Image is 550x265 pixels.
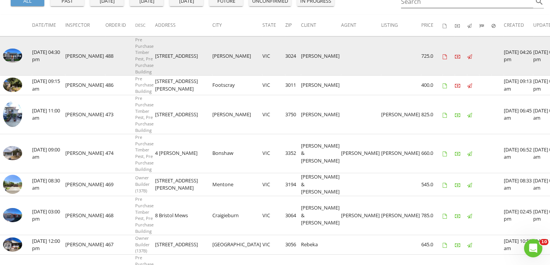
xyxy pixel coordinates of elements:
[155,75,212,95] td: [STREET_ADDRESS][PERSON_NAME]
[135,76,154,94] span: Pre Purchase Building
[3,146,22,161] img: 9330970%2Fcover_photos%2FJcWuOHf0vBwjayG3I39C%2Fsmall.jpg
[212,15,262,36] th: City: Not sorted.
[32,196,65,235] td: [DATE] 03:00 pm
[32,173,65,196] td: [DATE] 08:30 am
[421,196,443,235] td: 785.0
[285,36,301,75] td: 3024
[285,75,301,95] td: 3011
[105,95,135,134] td: 473
[467,15,479,36] th: Published: Not sorted.
[155,22,176,28] span: Address
[285,134,301,173] td: 3352
[524,239,542,257] iframe: Intercom live chat
[135,175,150,193] span: Owner Builder (137B)
[285,95,301,134] td: 3750
[135,95,154,133] span: Pre Purchase Timber Pest, Pre Purchase Building
[65,22,90,28] span: Inspector
[504,22,524,28] span: Created
[301,196,341,235] td: [PERSON_NAME] & [PERSON_NAME]
[421,173,443,196] td: 545.0
[32,15,65,36] th: Date/Time: Not sorted.
[105,15,135,36] th: Order ID: Not sorted.
[301,15,341,36] th: Client: Not sorted.
[3,237,22,252] img: 9316302%2Fcover_photos%2FU3A2sPrTmRaDcF92YKrf%2Fsmall.jpg
[65,36,105,75] td: [PERSON_NAME]
[135,235,150,254] span: Owner Builder (137B)
[421,36,443,75] td: 725.0
[421,95,443,134] td: 825.0
[443,15,455,36] th: Agreements signed: Not sorted.
[32,95,65,134] td: [DATE] 11:00 am
[301,95,341,134] td: [PERSON_NAME]
[212,36,262,75] td: [PERSON_NAME]
[479,15,492,36] th: Submitted: Not sorted.
[341,22,356,28] span: Agent
[381,22,398,28] span: Listing
[262,134,285,173] td: VIC
[421,22,434,28] span: Price
[32,235,65,254] td: [DATE] 12:00 pm
[135,22,146,28] span: Desc
[285,173,301,196] td: 3194
[32,36,65,75] td: [DATE] 04:30 pm
[504,75,533,95] td: [DATE] 09:13 am
[3,208,22,223] img: 9317019%2Fcover_photos%2Fi82h93CAFzkoziLw3YN0%2Fsmall.jpg
[105,22,126,28] span: Order ID
[504,15,533,36] th: Created: Not sorted.
[105,235,135,254] td: 467
[262,15,285,36] th: State: Not sorted.
[3,49,22,63] img: 9372074%2Fcover_photos%2F6wVyyQtf8GxGa67Z91iz%2Fsmall.jpg
[421,75,443,95] td: 400.0
[65,196,105,235] td: [PERSON_NAME]
[262,36,285,75] td: VIC
[32,75,65,95] td: [DATE] 09:15 am
[135,196,154,234] span: Pre Purchase Timber Pest, Pre Purchase Building
[212,173,262,196] td: Mentone
[285,196,301,235] td: 3064
[135,134,154,172] span: Pre Purchase Timber Pest, Pre Purchase Building
[3,175,22,194] img: streetview
[421,134,443,173] td: 660.0
[504,196,533,235] td: [DATE] 02:45 pm
[155,15,212,36] th: Address: Not sorted.
[540,239,548,245] span: 10
[301,134,341,173] td: [PERSON_NAME] & [PERSON_NAME]
[3,101,22,127] img: 9330903%2Fcover_photos%2F5FlhRIq3moRHpf2akqjR%2Fsmall.jpg
[135,37,154,75] span: Pre Purchase Timber Pest, Pre Purchase Building
[285,235,301,254] td: 3056
[212,95,262,134] td: [PERSON_NAME]
[285,15,301,36] th: Zip: Not sorted.
[381,95,421,134] td: [PERSON_NAME]
[301,75,341,95] td: [PERSON_NAME]
[341,196,381,235] td: [PERSON_NAME]
[381,15,421,36] th: Listing: Not sorted.
[262,22,276,28] span: State
[262,196,285,235] td: VIC
[504,36,533,75] td: [DATE] 04:26 pm
[65,173,105,196] td: [PERSON_NAME]
[155,196,212,235] td: 8 Bristol Mews
[504,173,533,196] td: [DATE] 08:33 am
[301,235,341,254] td: Rebeka
[301,36,341,75] td: [PERSON_NAME]
[105,134,135,173] td: 474
[155,95,212,134] td: [STREET_ADDRESS]
[455,15,467,36] th: Paid: Not sorted.
[105,75,135,95] td: 486
[155,134,212,173] td: 4 [PERSON_NAME]
[212,235,262,254] td: [GEOGRAPHIC_DATA]
[65,95,105,134] td: [PERSON_NAME]
[285,22,292,28] span: Zip
[504,235,533,254] td: [DATE] 10:55 am
[105,173,135,196] td: 469
[504,95,533,134] td: [DATE] 06:45 am
[212,22,222,28] span: City
[105,196,135,235] td: 468
[381,134,421,173] td: [PERSON_NAME]
[155,36,212,75] td: [STREET_ADDRESS]
[65,75,105,95] td: [PERSON_NAME]
[262,75,285,95] td: VIC
[155,235,212,254] td: [STREET_ADDRESS]
[421,15,443,36] th: Price: Not sorted.
[341,134,381,173] td: [PERSON_NAME]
